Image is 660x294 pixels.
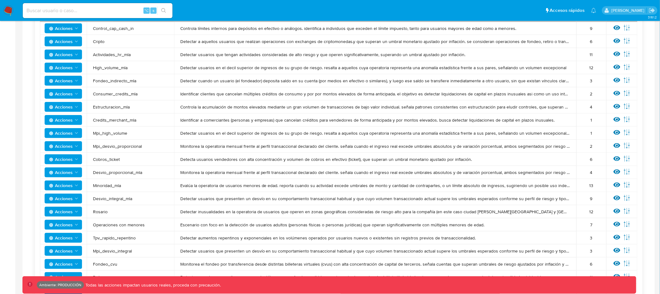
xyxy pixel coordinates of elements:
[550,7,585,14] span: Accesos rápidos
[84,282,221,288] p: Todas las acciones impactan usuarios reales, proceda con precaución.
[144,7,149,13] span: ⌥
[153,7,154,13] span: s
[648,15,657,20] span: 3.161.2
[23,7,172,15] input: Buscar usuario o caso...
[39,284,81,286] p: Ambiente: PRODUCCIÓN
[157,6,170,15] button: search-icon
[591,8,596,13] a: Notificaciones
[649,7,655,14] a: Salir
[611,7,647,13] p: diego.assum@mercadolibre.com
